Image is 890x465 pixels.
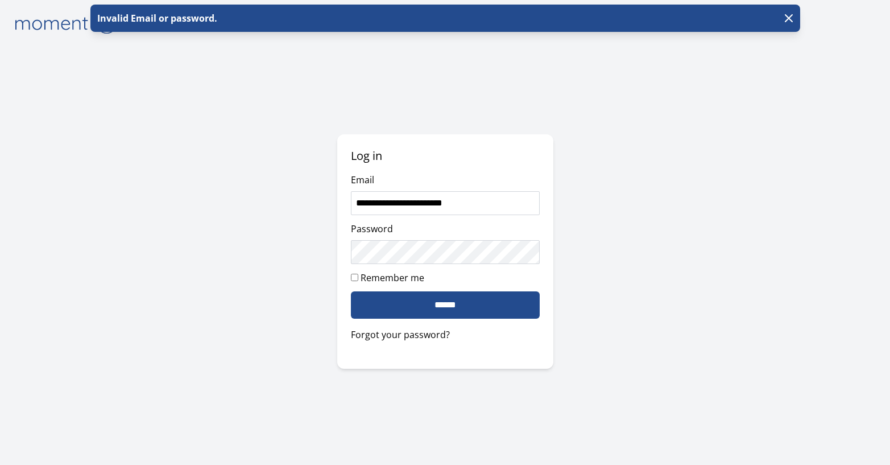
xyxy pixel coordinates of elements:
[361,271,424,284] label: Remember me
[351,148,540,164] h2: Log in
[351,174,374,186] label: Email
[351,223,393,235] label: Password
[351,328,540,341] a: Forgot your password?
[95,11,217,25] p: Invalid Email or password.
